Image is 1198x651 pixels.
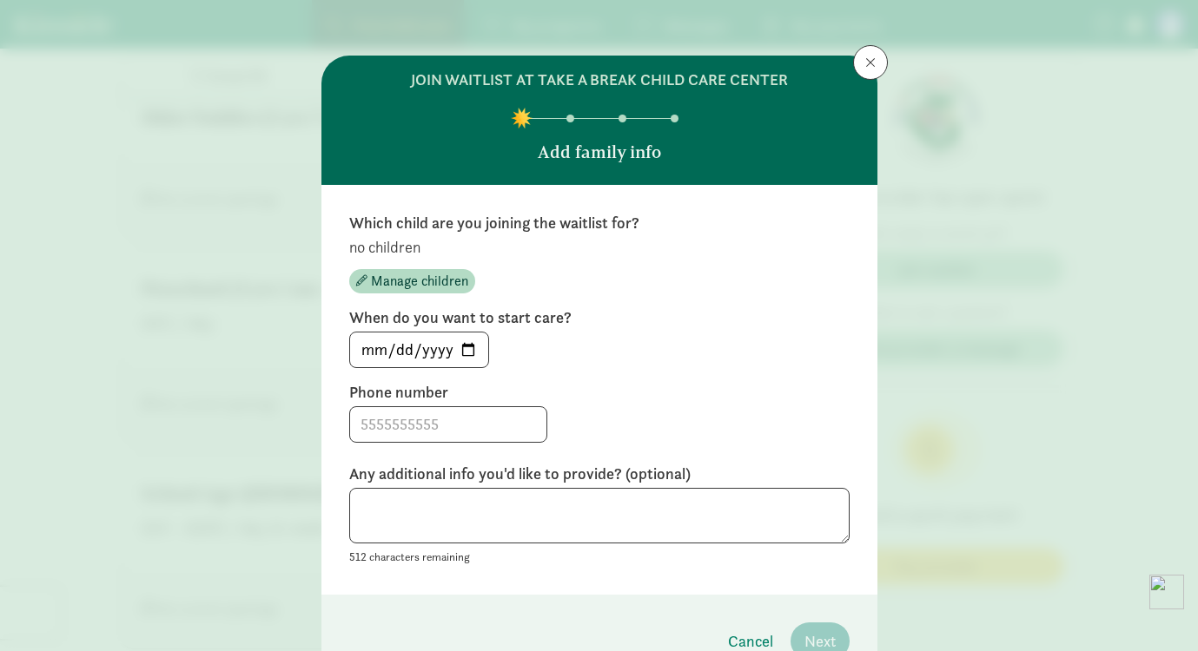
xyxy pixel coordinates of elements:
[350,407,546,442] input: 5555555555
[538,140,661,164] p: Add family info
[411,69,788,90] h6: join waitlist at Take A Break Child Care Center
[349,237,850,258] p: no children
[349,307,850,328] label: When do you want to start care?
[349,549,470,564] small: 512 characters remaining
[371,271,468,292] span: Manage children
[349,382,850,403] label: Phone number
[349,269,475,293] button: Manage children
[349,213,850,233] label: Which child are you joining the waitlist for?
[349,464,850,484] label: Any additional info you'd like to provide? (optional)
